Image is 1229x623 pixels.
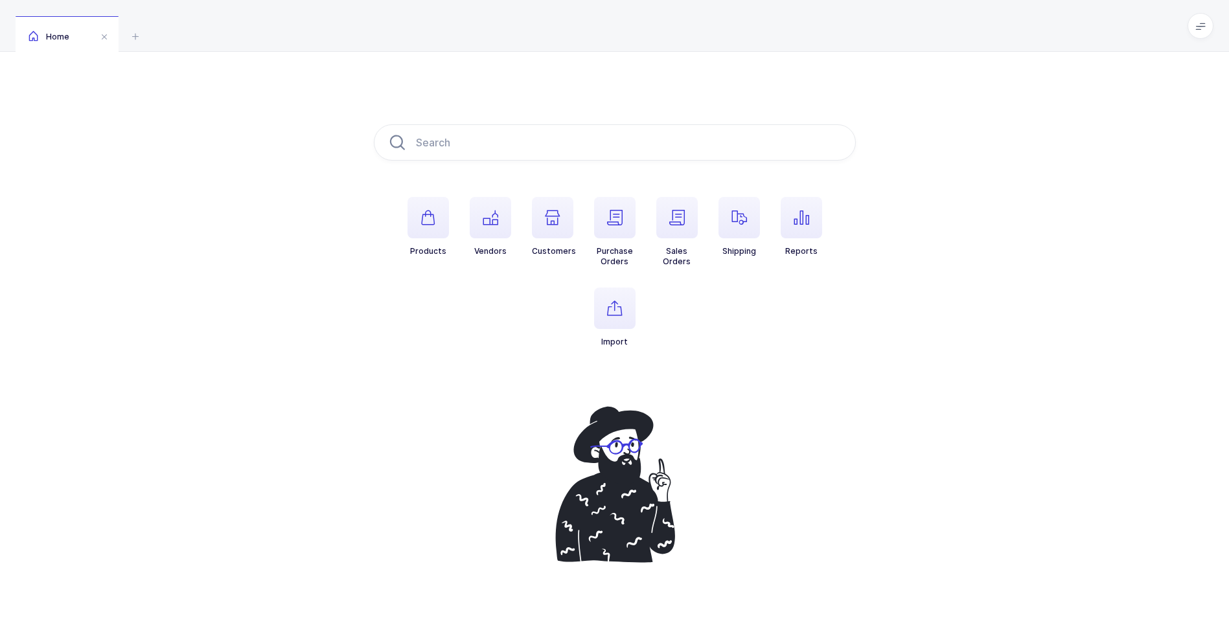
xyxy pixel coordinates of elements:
[408,197,449,256] button: Products
[470,197,511,256] button: Vendors
[374,124,856,161] input: Search
[718,197,760,256] button: Shipping
[594,288,636,347] button: Import
[542,399,687,570] img: pointing-up.svg
[29,32,69,41] span: Home
[594,197,636,267] button: PurchaseOrders
[532,197,576,256] button: Customers
[781,197,822,256] button: Reports
[656,197,698,267] button: SalesOrders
